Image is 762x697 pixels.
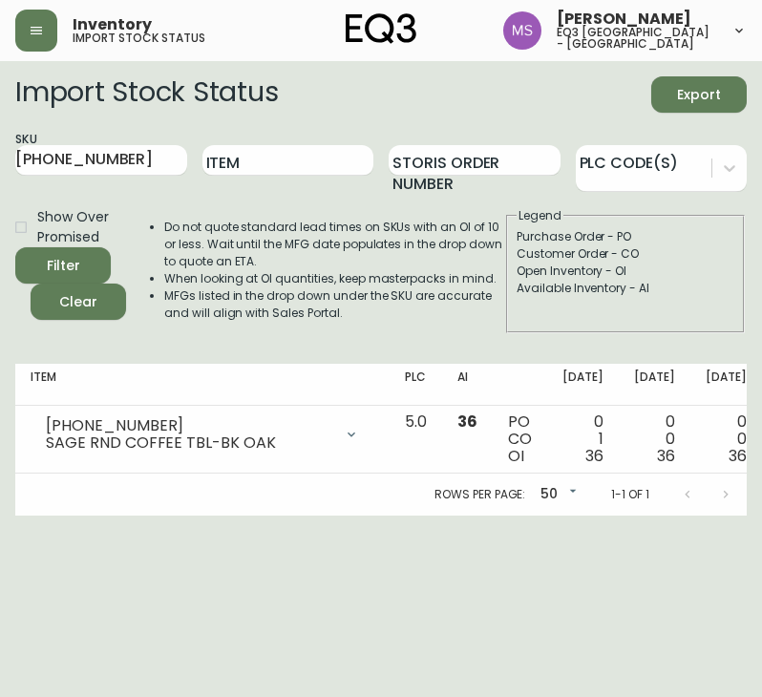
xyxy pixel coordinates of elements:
span: Inventory [73,17,152,32]
div: 0 1 [562,413,603,465]
div: SAGE RND COFFEE TBL-BK OAK [46,434,332,452]
h2: Import Stock Status [15,76,278,113]
img: logo [346,13,416,44]
div: Filter [47,254,80,278]
li: Do not quote standard lead times on SKUs with an OI of 10 or less. Wait until the MFG date popula... [164,219,504,270]
button: Clear [31,284,126,320]
button: Export [651,76,747,113]
span: 36 [657,445,675,467]
li: MFGs listed in the drop down under the SKU are accurate and will align with Sales Portal. [164,287,504,322]
div: Customer Order - CO [517,245,734,263]
div: 50 [533,479,581,511]
div: Open Inventory - OI [517,263,734,280]
div: [PHONE_NUMBER]SAGE RND COFFEE TBL-BK OAK [31,413,374,455]
span: Export [667,83,731,107]
th: Item [15,364,390,406]
h5: eq3 [GEOGRAPHIC_DATA] - [GEOGRAPHIC_DATA] [557,27,716,50]
th: [DATE] [690,364,762,406]
div: [PHONE_NUMBER] [46,417,332,434]
span: 36 [729,445,747,467]
th: PLC [390,364,442,406]
th: [DATE] [619,364,690,406]
li: When looking at OI quantities, keep masterpacks in mind. [164,270,504,287]
div: Available Inventory - AI [517,280,734,297]
div: PO CO [508,413,532,465]
h5: import stock status [73,32,205,44]
td: 5.0 [390,406,442,474]
div: 0 0 [634,413,675,465]
div: 0 0 [706,413,747,465]
span: Show Over Promised [37,207,111,247]
p: Rows per page: [434,486,525,503]
span: OI [508,445,524,467]
legend: Legend [517,207,563,224]
span: [PERSON_NAME] [557,11,691,27]
th: AI [442,364,493,406]
th: [DATE] [547,364,619,406]
span: 36 [585,445,603,467]
button: Filter [15,247,111,284]
div: Purchase Order - PO [517,228,734,245]
span: 36 [457,411,477,433]
p: 1-1 of 1 [611,486,649,503]
span: Clear [46,290,111,314]
img: 1b6e43211f6f3cc0b0729c9049b8e7af [503,11,541,50]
